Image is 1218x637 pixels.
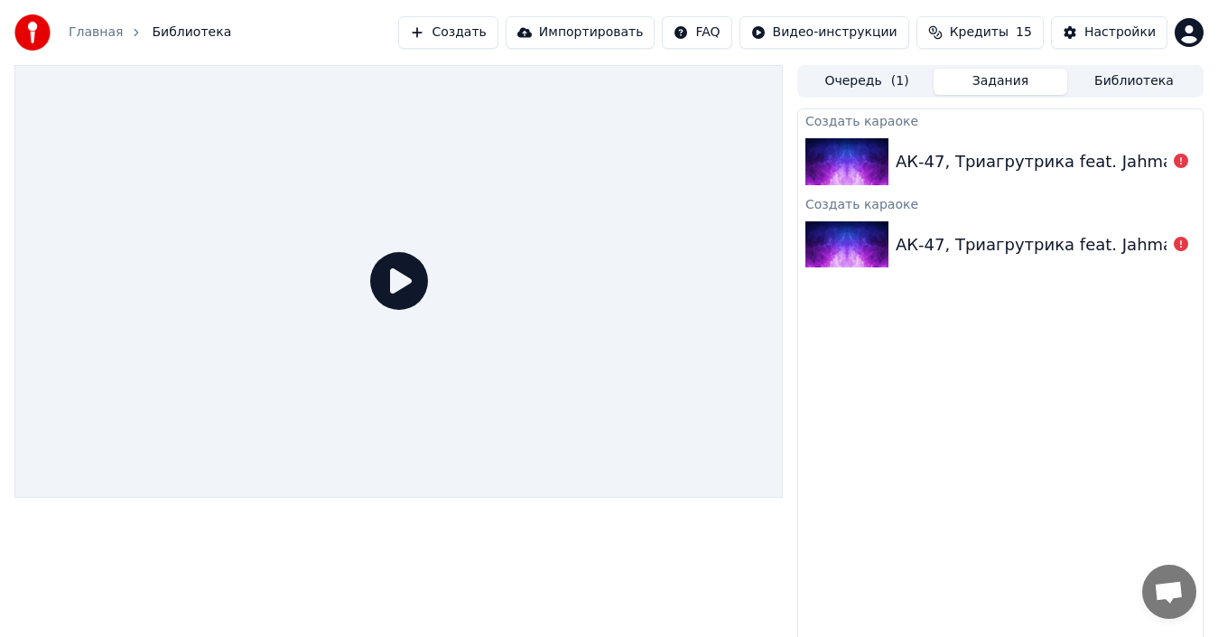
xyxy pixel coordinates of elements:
[662,16,731,49] button: FAQ
[69,23,231,42] nav: breadcrumb
[1067,69,1201,95] button: Библиотека
[891,72,909,90] span: ( 1 )
[1016,23,1032,42] span: 15
[1084,23,1156,42] div: Настройки
[800,69,934,95] button: Очередь
[934,69,1067,95] button: Задания
[916,16,1044,49] button: Кредиты15
[69,23,123,42] a: Главная
[14,14,51,51] img: youka
[152,23,231,42] span: Библиотека
[1142,565,1196,619] div: Открытый чат
[1051,16,1167,49] button: Настройки
[798,192,1203,214] div: Создать караоке
[398,16,497,49] button: Создать
[798,109,1203,131] div: Создать караоке
[506,16,655,49] button: Импортировать
[950,23,1009,42] span: Кредиты
[739,16,909,49] button: Видео-инструкции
